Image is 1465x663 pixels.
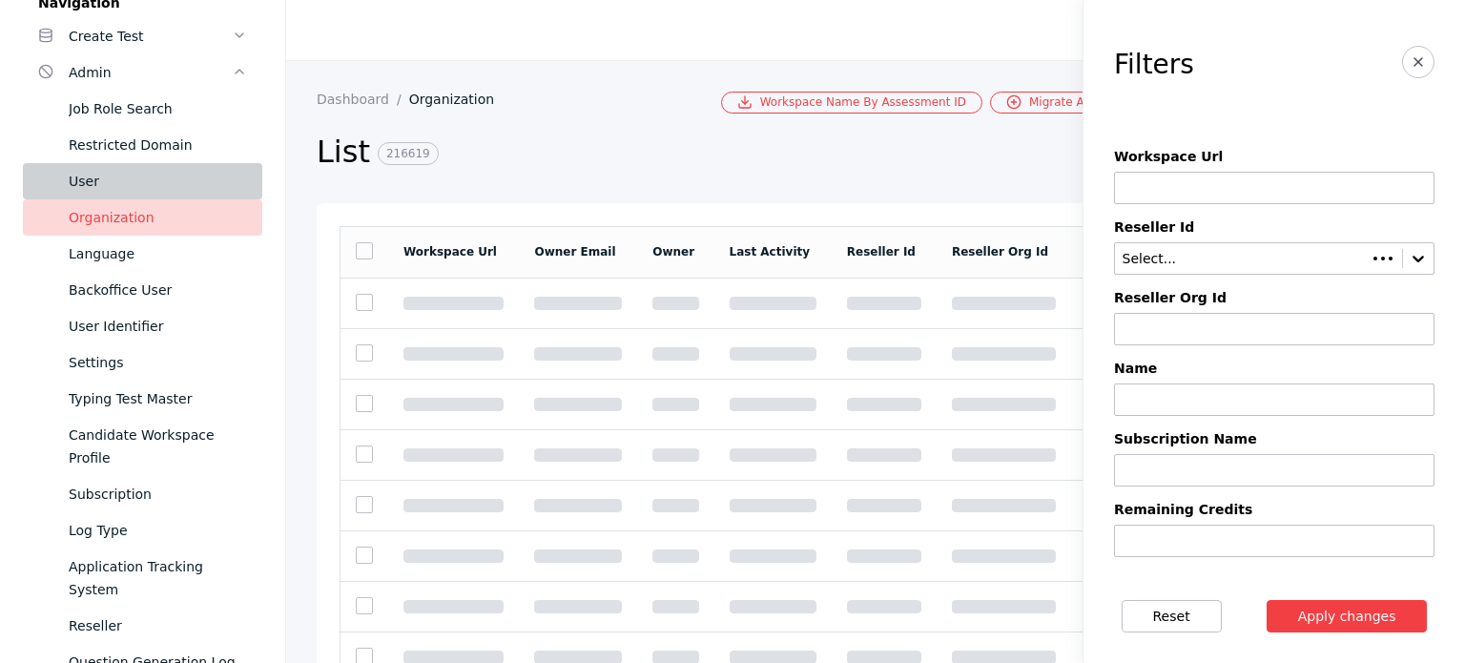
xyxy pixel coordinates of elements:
a: Organization [409,92,510,107]
div: Language [69,242,247,265]
div: Log Type [69,519,247,542]
label: Remaining Credits [1114,502,1434,517]
label: Workspace Url [1114,149,1434,164]
div: Reseller [69,614,247,637]
a: Application Tracking System [23,549,262,608]
a: Log Type [23,512,262,549]
h2: List [317,133,1138,173]
div: User Identifier [69,315,247,338]
div: User [69,170,247,193]
label: Name [1114,361,1434,376]
a: Reseller Id [847,245,916,259]
button: Reset [1122,600,1222,632]
div: Candidate Workspace Profile [69,424,247,469]
div: Subscription [69,483,247,506]
div: Job Role Search [69,97,247,120]
h3: Filters [1114,50,1194,80]
a: Candidate Workspace Profile [23,417,262,476]
td: Last Activity [714,226,832,278]
div: Create Test [69,25,232,48]
div: Admin [69,61,232,84]
a: Restricted Domain [23,127,262,163]
div: Settings [69,351,247,374]
td: Owner [637,226,713,278]
a: Job Role Search [23,91,262,127]
label: Reseller Id [1114,219,1434,235]
a: User Identifier [23,308,262,344]
div: Backoffice User [69,279,247,301]
button: Apply changes [1267,600,1428,632]
div: Typing Test Master [69,387,247,410]
a: Organization [23,199,262,236]
a: User [23,163,262,199]
div: Application Tracking System [69,555,247,601]
a: Workspace Name By Assessment ID [721,92,982,114]
a: Migrate Assessment [990,92,1161,114]
a: Reseller Org Id [952,245,1048,259]
a: Workspace Url [403,245,497,259]
a: Settings [23,344,262,381]
div: Restricted Domain [69,134,247,156]
div: Organization [69,206,247,229]
label: Subscription Name [1114,431,1434,446]
label: Reseller Org Id [1114,290,1434,305]
span: 216619 [378,142,439,165]
a: Subscription [23,476,262,512]
a: Typing Test Master [23,381,262,417]
a: Backoffice User [23,272,262,308]
td: Owner Email [519,226,637,278]
a: Language [23,236,262,272]
a: Dashboard [317,92,409,107]
a: Reseller [23,608,262,644]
